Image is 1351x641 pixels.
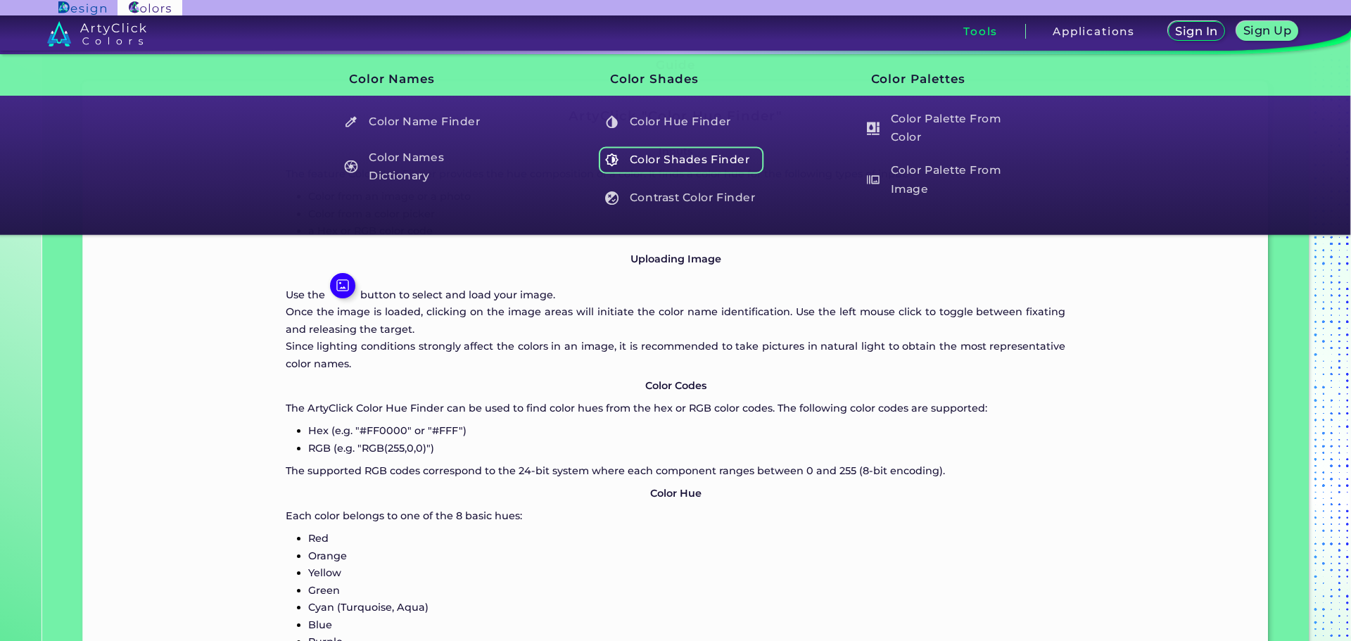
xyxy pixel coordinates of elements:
[605,153,619,167] img: icon_color_shades_white.svg
[866,122,880,135] img: icon_col_pal_col_white.svg
[338,108,503,135] h5: Color Name Finder
[286,462,1066,479] p: The supported RGB codes correspond to the 24-bit system where each component ranges between 0 and...
[1177,26,1215,37] h5: Sign In
[858,108,1026,148] a: Color Palette From Color
[599,146,764,173] h5: Color Shades Finder
[1171,23,1222,40] a: Sign In
[963,26,998,37] h3: Tools
[858,160,1026,200] a: Color Palette From Image
[330,273,355,298] img: icon_image_white.svg
[286,303,1066,338] p: Once the image is loaded, clicking on the image areas will initiate the color name identification...
[605,115,619,129] img: icon_color_hue_white.svg
[859,108,1025,148] h5: Color Palette From Color
[308,564,1066,581] p: Yellow
[599,184,764,211] h5: Contrast Color Finder
[308,616,1066,633] p: Blue
[586,61,766,97] h3: Color Shades
[286,338,1066,372] p: Since lighting conditions strongly affect the colors in an image, it is recommended to take pictu...
[286,507,1066,524] p: Each color belongs to one of the 8 basic hues:
[286,377,1066,394] p: Color Codes
[286,250,1066,267] p: Uploading Image
[336,146,504,186] a: Color Names Dictionary
[1240,23,1295,40] a: Sign Up
[847,61,1027,97] h3: Color Palettes
[286,485,1066,502] p: Color Hue
[336,108,504,135] a: Color Name Finder
[597,184,765,211] a: Contrast Color Finder
[47,21,146,46] img: logo_artyclick_colors_white.svg
[308,440,1066,457] p: RGB (e.g. "RGB(255,0,0)")
[308,530,1066,547] p: Red
[325,61,505,97] h3: Color Names
[605,191,619,205] img: icon_color_contrast_white.svg
[308,422,1066,439] p: Hex (e.g. "#FF0000" or "#FFF")
[597,146,765,173] a: Color Shades Finder
[308,599,1066,616] p: Cyan (Turquoise, Aqua)
[866,173,880,186] img: icon_palette_from_image_white.svg
[338,146,503,186] h5: Color Names Dictionary
[1245,25,1289,36] h5: Sign Up
[308,547,1066,564] p: Orange
[308,582,1066,599] p: Green
[286,400,1066,417] p: The ArtyClick Color Hue Finder can be used to find color hues from the hex or RGB color codes. Th...
[58,1,106,15] img: ArtyClick Design logo
[859,160,1025,200] h5: Color Palette From Image
[286,273,1066,303] p: Use the button to select and load your image.
[1053,26,1135,37] h3: Applications
[599,108,764,135] h5: Color Hue Finder
[345,160,358,173] img: icon_color_names_dictionary_white.svg
[597,108,765,135] a: Color Hue Finder
[345,115,358,129] img: icon_color_name_finder_white.svg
